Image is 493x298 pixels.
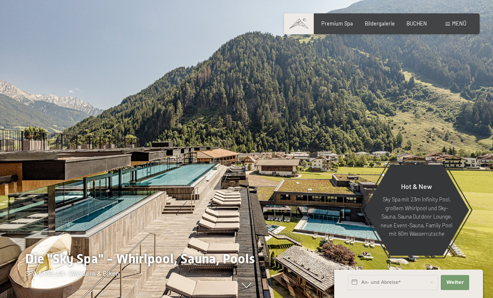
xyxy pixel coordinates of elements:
span: Hot & New [401,182,432,190]
a: BUCHEN [407,20,427,27]
a: Premium Spa [321,20,353,27]
p: Sky Spa mit 23m Infinity Pool, großem Whirlpool und Sky-Sauna, Sauna Outdoor Lounge, neue Event-S... [380,195,453,238]
span: Weiter [446,279,464,286]
a: Hot & New Sky Spa mit 23m Infinity Pool, großem Whirlpool und Sky-Sauna, Sauna Outdoor Lounge, ne... [363,164,470,256]
span: Schnellanfrage [334,265,363,270]
button: Weiter [441,275,469,290]
a: Bildergalerie [365,20,395,27]
span: Menü [452,20,466,27]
